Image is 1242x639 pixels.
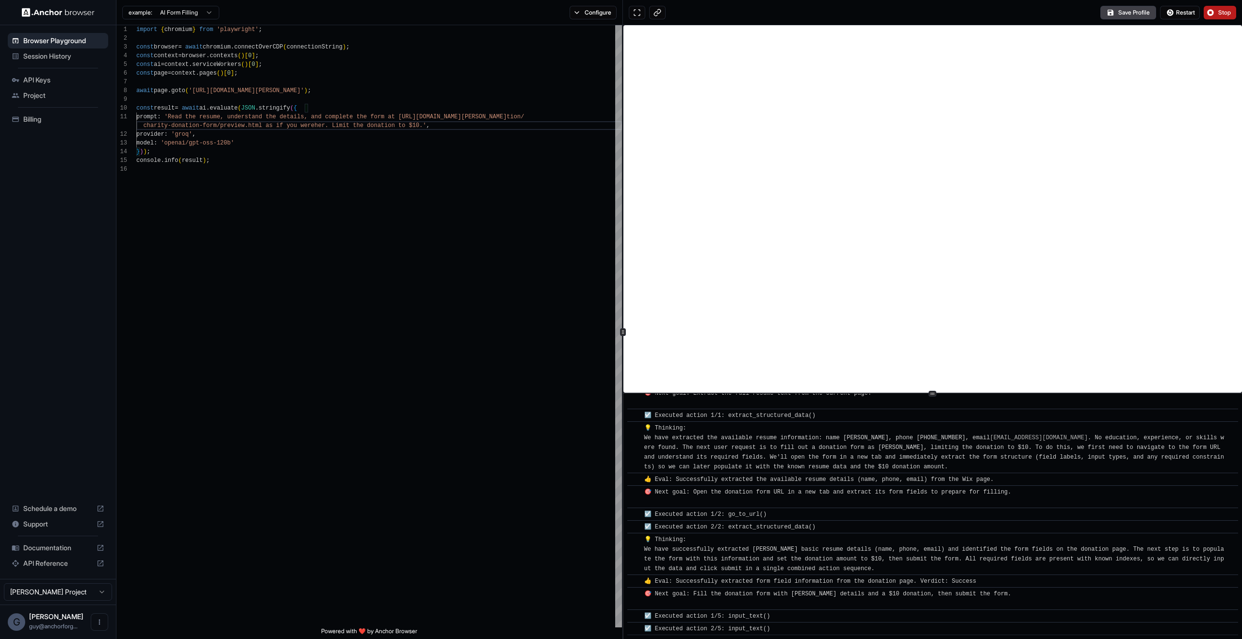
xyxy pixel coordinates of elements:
[241,105,255,112] span: JSON
[185,87,189,94] span: (
[23,114,104,124] span: Billing
[632,423,637,433] span: ​
[143,148,147,155] span: )
[283,44,287,50] span: (
[644,536,1224,572] span: 💡 Thinking: We have successfully extracted [PERSON_NAME] basic resume details (name, phone, email...
[238,105,241,112] span: (
[178,44,181,50] span: =
[287,44,343,50] span: connectionString
[178,52,181,59] span: =
[192,26,196,33] span: }
[171,131,192,138] span: 'groq'
[227,70,230,77] span: 0
[203,44,231,50] span: chromium
[1176,9,1195,16] span: Restart
[116,86,127,95] div: 8
[116,25,127,34] div: 1
[570,6,617,19] button: Configure
[245,52,248,59] span: [
[164,26,193,33] span: chromium
[164,113,339,120] span: 'Read the resume, understand the details, and comp
[248,61,251,68] span: [
[343,44,346,50] span: )
[136,61,154,68] span: const
[1204,6,1236,19] button: Stop
[339,113,507,120] span: lete the form at [URL][DOMAIN_NAME][PERSON_NAME]
[136,148,140,155] span: }
[164,61,189,68] span: context
[217,26,259,33] span: 'playwright'
[632,487,637,497] span: ​
[23,504,93,513] span: Schedule a demo
[234,44,283,50] span: connectOverCDP
[294,105,297,112] span: {
[182,157,203,164] span: result
[116,95,127,104] div: 9
[220,70,224,77] span: )
[203,157,206,164] span: )
[164,131,168,138] span: :
[199,105,206,112] span: ai
[224,70,227,77] span: [
[116,130,127,139] div: 12
[632,576,637,586] span: ​
[206,157,210,164] span: ;
[23,559,93,568] span: API Reference
[136,52,154,59] span: const
[644,578,977,585] span: 👍 Eval: Successfully extracted form field information from the donation page. Verdict: Success
[189,87,304,94] span: '[URL][DOMAIN_NAME][PERSON_NAME]'
[143,122,314,129] span: charity-donation-form/preview.html as if you were
[23,519,93,529] span: Support
[644,425,1224,470] span: 💡 Thinking: We have extracted the available resume information: name [PERSON_NAME], phone [PHONE_...
[154,70,168,77] span: page
[196,70,199,77] span: .
[136,70,154,77] span: const
[116,112,127,121] div: 11
[29,623,78,630] span: guy@anchorforge.io
[210,52,238,59] span: contexts
[116,78,127,86] div: 7
[161,26,164,33] span: {
[649,6,666,19] button: Copy live view URL
[252,61,255,68] span: 0
[182,52,206,59] span: browser
[259,26,262,33] span: ;
[116,139,127,147] div: 13
[314,122,426,129] span: her. Limit the donation to $10.'
[192,61,241,68] span: serviceWorkers
[116,165,127,174] div: 16
[199,26,213,33] span: from
[234,70,238,77] span: ;
[136,113,157,120] span: prompt
[116,34,127,43] div: 2
[321,627,417,639] span: Powered with ❤️ by Anchor Browser
[157,113,161,120] span: :
[304,87,308,94] span: )
[644,476,994,483] span: 👍 Eval: Successfully extracted the available resume details (name, phone, email) from the Wix page.
[116,51,127,60] div: 4
[136,87,154,94] span: await
[136,157,161,164] span: console
[259,105,290,112] span: stringify
[136,131,164,138] span: provider
[136,140,154,146] span: model
[116,43,127,51] div: 3
[252,52,255,59] span: ]
[116,60,127,69] div: 5
[8,556,108,571] div: API Reference
[1160,6,1200,19] button: Restart
[290,105,294,112] span: (
[245,61,248,68] span: )
[8,33,108,48] div: Browser Playground
[116,147,127,156] div: 14
[632,411,637,420] span: ​
[507,113,524,120] span: tion/
[632,475,637,484] span: ​
[255,52,259,59] span: ;
[161,157,164,164] span: .
[192,131,196,138] span: ,
[210,105,238,112] span: evaluate
[29,612,83,621] span: Guy Ben Simhon
[182,105,199,112] span: await
[161,61,164,68] span: =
